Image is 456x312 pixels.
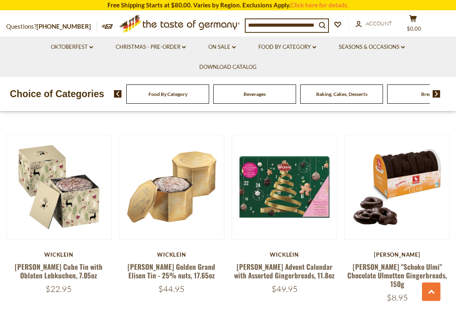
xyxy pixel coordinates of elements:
[421,91,436,97] a: Breads
[51,43,93,52] a: Oktoberfest
[232,135,337,239] img: Wicklein Advent Calendar with Assorted Gingerbreads, 11.8oz
[290,1,349,9] a: Click here for details.
[387,292,408,303] span: $8.95
[199,63,257,72] a: Download Catalog
[36,23,91,30] a: [PHONE_NUMBER]
[119,135,224,239] img: Wicklein Golden Grand Elisen Tin - 25% nuts, 17.65oz
[345,135,449,239] img: Weiss "Schoko Ulmi" Chocolate Ulmetten Gingerbreads, 150g
[46,284,72,294] span: $22.95
[401,15,425,35] button: $0.00
[15,262,103,280] a: [PERSON_NAME] Cube Tin with Oblaten Lebkuchen, 7.05oz
[114,90,122,98] img: previous arrow
[7,135,111,239] img: Wicklein Cube Tin with Oblaten Lebkuchen, 7.05oz
[271,284,298,294] span: $49.95
[148,91,187,97] a: Food By Category
[258,43,316,52] a: Food By Category
[356,19,392,28] a: Account
[6,21,97,32] p: Questions?
[316,91,367,97] a: Baking, Cakes, Desserts
[366,20,392,27] span: Account
[234,262,335,280] a: [PERSON_NAME] Advent Calendar with Assorted Gingerbreads, 11.8oz
[116,43,186,52] a: Christmas - PRE-ORDER
[407,25,421,32] span: $0.00
[119,251,224,258] div: Wicklein
[208,43,236,52] a: On Sale
[344,251,450,258] div: [PERSON_NAME]
[339,43,405,52] a: Seasons & Occasions
[433,90,440,98] img: next arrow
[128,262,215,280] a: [PERSON_NAME] Golden Grand Elisen Tin - 25% nuts, 17.65oz
[244,91,266,97] a: Beverages
[158,284,185,294] span: $44.95
[232,251,337,258] div: Wicklein
[6,251,112,258] div: Wicklein
[347,262,447,289] a: [PERSON_NAME] "Schoko Ulmi" Chocolate Ulmetten Gingerbreads, 150g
